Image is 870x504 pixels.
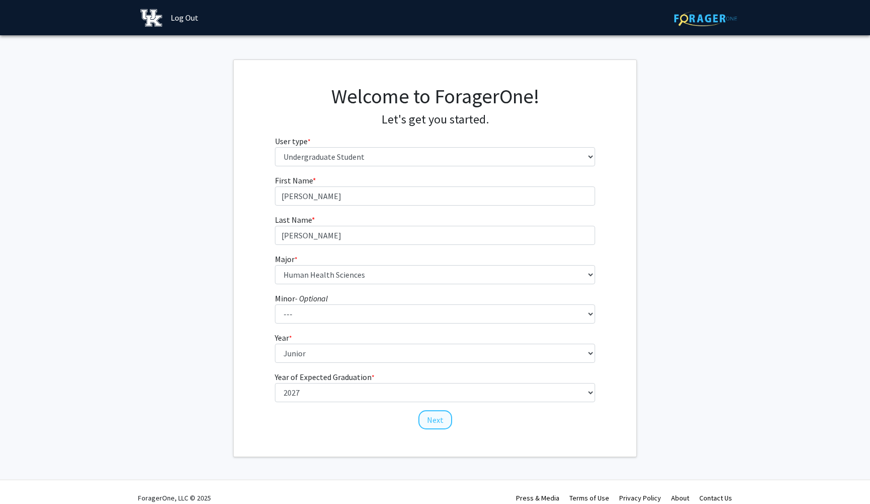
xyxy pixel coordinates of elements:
[418,410,452,429] button: Next
[275,175,313,185] span: First Name
[275,332,292,344] label: Year
[275,215,312,225] span: Last Name
[569,493,609,502] a: Terms of Use
[671,493,689,502] a: About
[140,9,162,27] img: University of Kentucky Logo
[275,84,596,108] h1: Welcome to ForagerOne!
[275,253,298,265] label: Major
[275,112,596,127] h4: Let's get you started.
[275,371,375,383] label: Year of Expected Graduation
[674,11,737,26] img: ForagerOne Logo
[619,493,661,502] a: Privacy Policy
[8,459,43,496] iframe: Chat
[275,135,311,147] label: User type
[699,493,732,502] a: Contact Us
[275,292,328,304] label: Minor
[516,493,559,502] a: Press & Media
[295,293,328,303] i: - Optional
